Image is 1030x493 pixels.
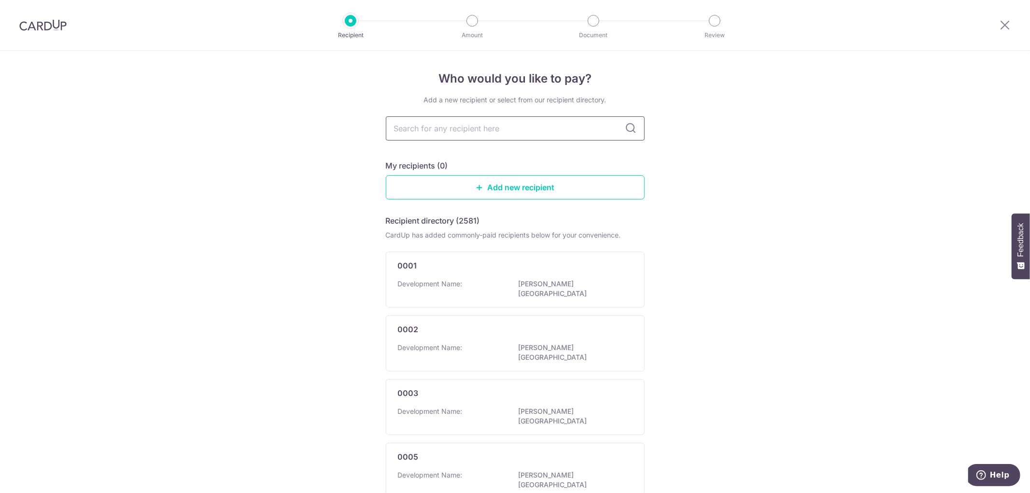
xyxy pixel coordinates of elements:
[386,230,645,240] div: CardUp has added commonly-paid recipients below for your convenience.
[437,30,508,40] p: Amount
[386,160,448,171] h5: My recipients (0)
[679,30,750,40] p: Review
[519,343,627,362] p: [PERSON_NAME][GEOGRAPHIC_DATA]
[558,30,629,40] p: Document
[968,464,1020,488] iframe: Opens a widget where you can find more information
[519,470,627,490] p: [PERSON_NAME][GEOGRAPHIC_DATA]
[398,324,419,335] p: 0002
[398,451,419,463] p: 0005
[386,70,645,87] h4: Who would you like to pay?
[386,215,480,226] h5: Recipient directory (2581)
[398,470,463,480] p: Development Name:
[398,343,463,352] p: Development Name:
[1016,223,1025,257] span: Feedback
[519,407,627,426] p: [PERSON_NAME][GEOGRAPHIC_DATA]
[315,30,386,40] p: Recipient
[1012,213,1030,279] button: Feedback - Show survey
[398,260,417,271] p: 0001
[386,95,645,105] div: Add a new recipient or select from our recipient directory.
[386,116,645,141] input: Search for any recipient here
[519,279,627,298] p: [PERSON_NAME][GEOGRAPHIC_DATA]
[386,175,645,199] a: Add new recipient
[398,407,463,416] p: Development Name:
[398,279,463,289] p: Development Name:
[398,387,419,399] p: 0003
[19,19,67,31] img: CardUp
